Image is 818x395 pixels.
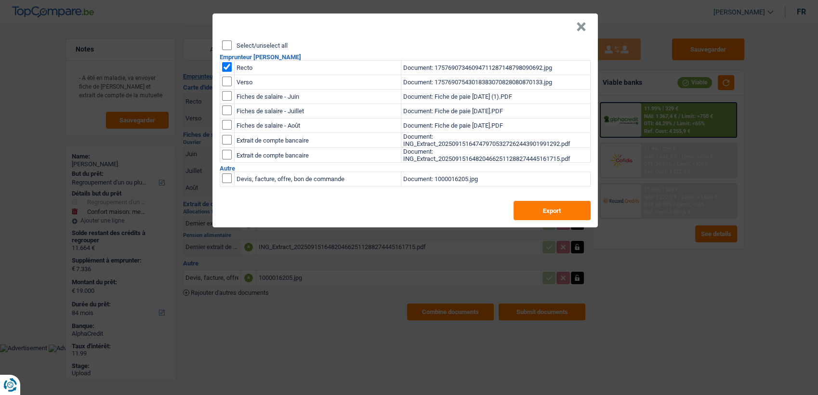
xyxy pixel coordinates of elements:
label: Select/unselect all [237,42,288,49]
h2: Autre [220,165,591,171]
td: Extrait de compte bancaire [234,133,401,148]
td: Document: Fiche de paie [DATE] (1).PDF [401,90,590,104]
td: Fiches de salaire - Juin [234,90,401,104]
td: Fiches de salaire - Juillet [234,104,401,118]
td: Recto [234,61,401,75]
td: Fiches de salaire - Août [234,118,401,133]
td: Document: 17576907346094711287148798090692.jpg [401,61,590,75]
td: Devis, facture, offre, bon de commande [234,172,401,186]
td: Document: Fiche de paie [DATE].PDF [401,118,590,133]
td: Document: ING_Extract_202509151648204662511288274445161715.pdf [401,148,590,163]
td: Extrait de compte bancaire [234,148,401,163]
td: Verso [234,75,401,90]
button: Close [576,22,586,32]
td: Document: Fiche de paie [DATE].PDF [401,104,590,118]
td: Document: ING_Extract_202509151647479705327262443901991292.pdf [401,133,590,148]
td: Document: 1000016205.jpg [401,172,590,186]
td: Document: 17576907543018383070828080870133.jpg [401,75,590,90]
h2: Emprunteur [PERSON_NAME] [220,54,591,60]
button: Export [514,201,591,220]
